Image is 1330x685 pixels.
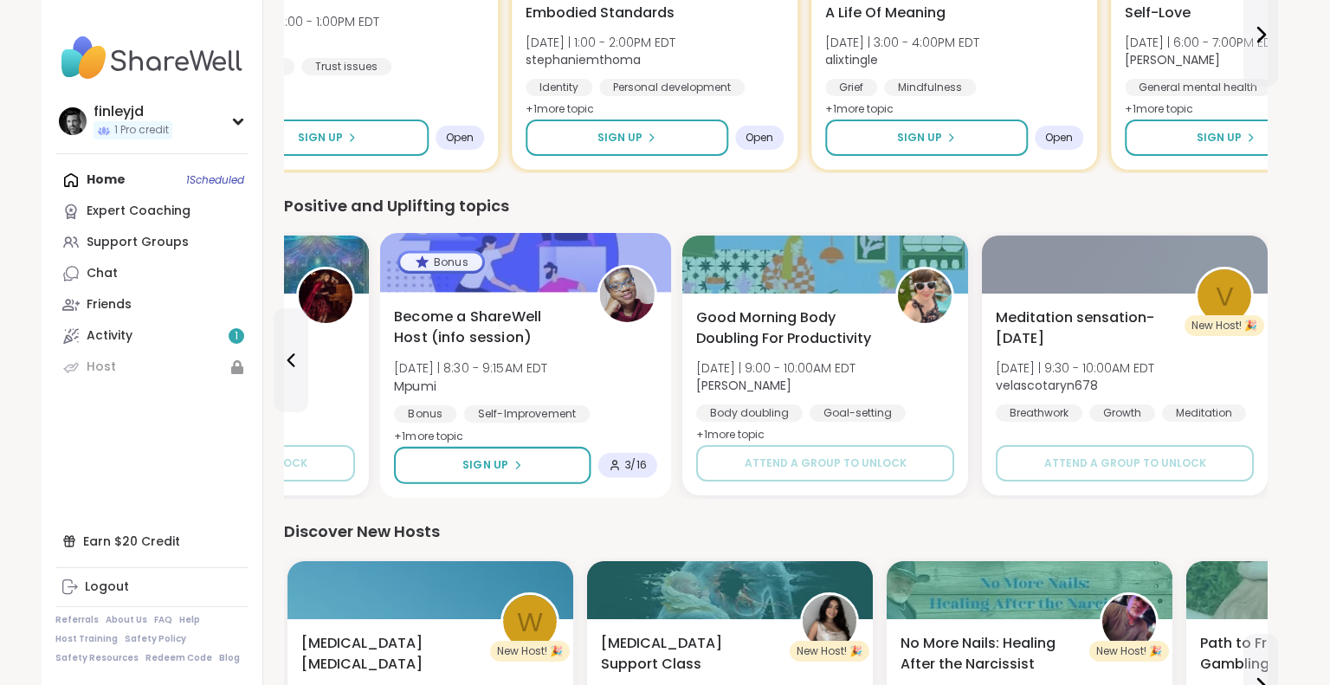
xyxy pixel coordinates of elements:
[696,307,876,349] span: Good Morning Body Doubling For Productivity
[55,572,249,603] a: Logout
[55,28,249,88] img: ShareWell Nav Logo
[1125,51,1220,68] b: [PERSON_NAME]
[301,58,391,75] div: Trust issues
[446,131,474,145] span: Open
[1089,641,1169,662] div: New Host! 🎉
[394,405,456,423] div: Bonus
[790,641,869,662] div: New Host! 🎉
[394,307,578,349] span: Become a ShareWell Host (info session)
[284,194,1268,218] div: Positive and Uplifting topics
[462,457,508,473] span: Sign Up
[394,447,591,484] button: Sign Up
[526,34,675,51] span: [DATE] | 1:00 - 2:00PM EDT
[996,359,1154,377] span: [DATE] | 9:30 - 10:00AM EDT
[526,120,728,156] button: Sign Up
[1044,456,1206,471] span: Attend a group to unlock
[87,327,132,345] div: Activity
[897,130,942,145] span: Sign Up
[179,614,200,626] a: Help
[996,307,1176,349] span: Meditation sensation-[DATE]
[226,120,429,156] button: Sign Up
[298,130,343,145] span: Sign Up
[299,269,352,323] img: lyssa
[600,268,655,322] img: Mpumi
[901,633,1081,675] span: No More Nails: Healing After the Narcissist
[825,51,878,68] b: alixtingle
[1125,79,1271,96] div: General mental health
[55,320,249,352] a: Activity1
[1125,120,1327,156] button: Sign Up
[400,253,482,270] div: Bonus
[94,102,172,121] div: finleyjd
[226,13,379,30] span: [DATE] | 12:00 - 1:00PM EDT
[55,614,99,626] a: Referrals
[884,79,976,96] div: Mindfulness
[996,404,1082,422] div: Breathwork
[55,227,249,258] a: Support Groups
[1162,404,1246,422] div: Meditation
[125,633,186,645] a: Safety Policy
[825,34,979,51] span: [DATE] | 3:00 - 4:00PM EDT
[226,58,294,75] div: Healing
[114,123,169,138] span: 1 Pro credit
[696,404,803,422] div: Body doubling
[55,196,249,227] a: Expert Coaching
[106,614,147,626] a: About Us
[526,51,641,68] b: stephaniemthoma
[284,520,1268,544] div: Discover New Hosts
[87,359,116,376] div: Host
[394,377,436,394] b: Mpumi
[1102,595,1156,649] img: johndukejr
[87,265,118,282] div: Chat
[996,445,1254,481] button: Attend a group to unlock
[825,79,877,96] div: Grief
[745,456,907,471] span: Attend a group to unlock
[154,614,172,626] a: FAQ
[55,258,249,289] a: Chat
[1045,131,1073,145] span: Open
[55,633,118,645] a: Host Training
[601,633,781,675] span: [MEDICAL_DATA] Support Class
[746,131,773,145] span: Open
[1185,315,1264,336] div: New Host! 🎉
[810,404,906,422] div: Goal-setting
[696,377,791,394] b: [PERSON_NAME]
[219,652,240,664] a: Blog
[55,352,249,383] a: Host
[803,595,856,649] img: AnaKeilyLlaneza
[145,652,212,664] a: Redeem Code
[55,526,249,557] div: Earn $20 Credit
[696,445,954,481] button: Attend a group to unlock
[1197,130,1242,145] span: Sign Up
[825,120,1028,156] button: Sign Up
[1216,276,1234,317] span: v
[394,359,547,377] span: [DATE] | 8:30 - 9:15AM EDT
[599,79,745,96] div: Personal development
[526,79,592,96] div: Identity
[696,359,855,377] span: [DATE] | 9:00 - 10:00AM EDT
[55,652,139,664] a: Safety Resources
[1125,34,1278,51] span: [DATE] | 6:00 - 7:00PM EDT
[87,203,190,220] div: Expert Coaching
[1089,404,1155,422] div: Growth
[301,633,481,675] span: [MEDICAL_DATA] [MEDICAL_DATA]
[85,578,129,596] div: Logout
[55,289,249,320] a: Friends
[490,641,570,662] div: New Host! 🎉
[59,107,87,135] img: finleyjd
[464,405,591,423] div: Self-Improvement
[87,234,189,251] div: Support Groups
[235,329,238,344] span: 1
[996,377,1098,394] b: velascotaryn678
[624,458,647,472] span: 3 / 16
[898,269,952,323] img: Adrienne_QueenOfTheDawn
[87,296,132,313] div: Friends
[517,602,543,643] span: W
[597,130,642,145] span: Sign Up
